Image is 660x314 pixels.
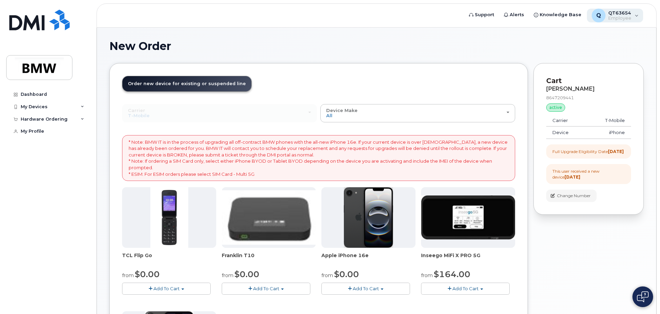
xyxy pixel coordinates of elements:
h1: New Order [109,40,644,52]
span: $0.00 [135,269,160,279]
small: from [421,272,433,278]
div: Franklin T10 [222,252,316,266]
img: Open chat [637,291,649,302]
span: $0.00 [334,269,359,279]
button: Change Number [546,190,597,202]
button: Device Make All [320,104,515,122]
div: TCL Flip Go [122,252,216,266]
p: * Note: BMW IT is in the process of upgrading all off-contract BMW phones with the all-new iPhone... [129,139,509,177]
p: Cart [546,76,631,86]
div: [PERSON_NAME] [546,86,631,92]
div: Full Upgrade Eligibility Date [552,149,624,154]
td: iPhone [586,126,631,139]
div: active [546,103,565,112]
span: $0.00 [234,269,259,279]
div: 8647209441 [546,95,631,101]
td: T-Mobile [586,114,631,127]
td: Carrier [546,114,586,127]
span: Order new device for existing or suspended line [128,81,246,86]
span: Add To Cart [353,286,379,291]
span: Device Make [326,108,358,113]
div: Apple iPhone 16e [321,252,416,266]
small: from [222,272,233,278]
button: Add To Cart [321,283,410,295]
div: Inseego MiFi X PRO 5G [421,252,515,266]
td: Device [546,126,586,139]
span: $164.00 [434,269,470,279]
span: Change Number [557,193,591,199]
span: Add To Cart [452,286,479,291]
img: t10.jpg [222,190,316,245]
small: from [321,272,333,278]
strong: [DATE] [608,149,624,154]
span: All [326,113,332,118]
span: Add To Cart [153,286,180,291]
img: iphone16e.png [344,187,393,248]
button: Add To Cart [421,283,510,295]
strong: [DATE] [564,174,580,180]
div: This user received a new device [552,168,625,180]
img: TCL_FLIP_MODE.jpg [150,187,188,248]
img: cut_small_inseego_5G.jpg [421,195,515,240]
span: Add To Cart [253,286,279,291]
button: Add To Cart [122,283,211,295]
button: Add To Cart [222,283,310,295]
small: from [122,272,134,278]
